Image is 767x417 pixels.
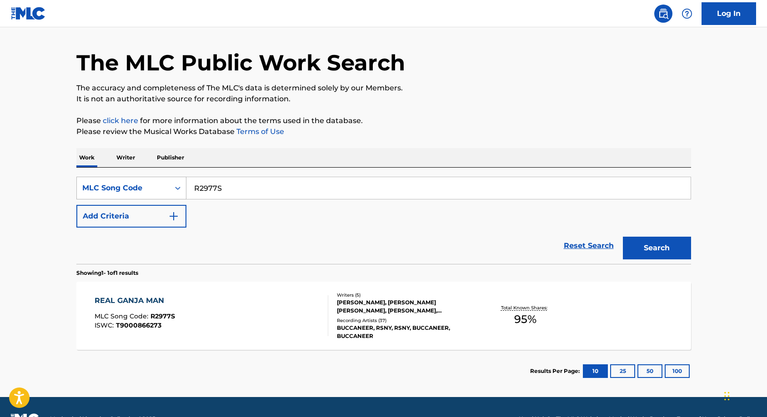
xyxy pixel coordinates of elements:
h1: The MLC Public Work Search [76,49,405,76]
button: 25 [610,364,635,378]
button: 10 [583,364,608,378]
button: Add Criteria [76,205,186,228]
span: 95 % [514,311,536,328]
p: The accuracy and completeness of The MLC's data is determined solely by our Members. [76,83,691,94]
form: Search Form [76,177,691,264]
img: help [682,8,692,19]
div: Writers ( 5 ) [337,292,474,298]
a: click here [103,116,138,125]
div: REAL GANJA MAN [95,295,175,306]
img: MLC Logo [11,7,46,20]
span: T9000866273 [116,321,161,329]
iframe: Chat Widget [722,373,767,417]
p: Publisher [154,148,187,167]
div: BUCCANEER, RSNY, RSNY, BUCCANEER, BUCCANEER [337,324,474,340]
div: MLC Song Code [82,183,164,194]
a: Log In [702,2,756,25]
p: Writer [114,148,138,167]
img: search [658,8,669,19]
span: MLC Song Code : [95,312,150,320]
a: REAL GANJA MANMLC Song Code:R2977SISWC:T9000866273Writers (5)[PERSON_NAME], [PERSON_NAME] [PERSON... [76,282,691,350]
p: It is not an authoritative source for recording information. [76,94,691,104]
p: Showing 1 - 1 of 1 results [76,269,138,277]
div: Help [678,5,696,23]
div: [PERSON_NAME], [PERSON_NAME] [PERSON_NAME], [PERSON_NAME], [PERSON_NAME], [PERSON_NAME] [337,298,474,315]
a: Reset Search [559,236,618,256]
p: Total Known Shares: [501,304,550,311]
img: 9d2ae6d4665cec9f34b9.svg [168,211,179,222]
div: Recording Artists ( 37 ) [337,317,474,324]
p: Work [76,148,97,167]
button: 50 [637,364,662,378]
button: Search [623,237,691,259]
button: 100 [665,364,690,378]
span: ISWC : [95,321,116,329]
a: Terms of Use [235,127,284,136]
span: R2977S [150,312,175,320]
a: Public Search [654,5,672,23]
div: Drag [724,382,730,410]
p: Please for more information about the terms used in the database. [76,115,691,126]
p: Please review the Musical Works Database [76,126,691,137]
p: Results Per Page: [530,367,582,375]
